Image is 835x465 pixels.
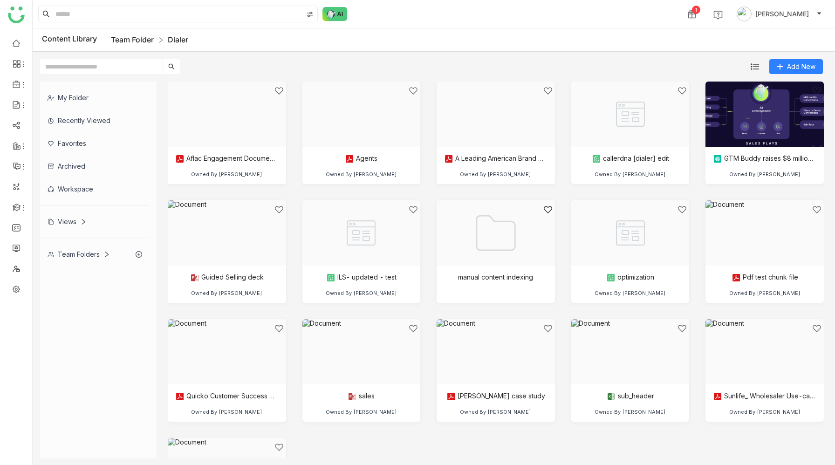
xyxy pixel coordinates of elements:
[732,273,798,282] div: Pdf test chunk file
[460,409,531,415] div: Owned By [PERSON_NAME]
[302,319,421,384] img: Document
[729,171,801,178] div: Owned By [PERSON_NAME]
[446,392,456,401] img: pdf.svg
[191,171,262,178] div: Owned By [PERSON_NAME]
[729,409,801,415] div: Owned By [PERSON_NAME]
[40,178,150,200] div: Workspace
[437,319,555,384] img: Document
[472,210,519,256] img: Folder
[713,392,722,401] img: pdf.svg
[345,154,377,164] div: Agents
[348,392,375,401] div: sales
[40,155,150,178] div: Archived
[8,7,25,23] img: logo
[40,132,150,155] div: Favorites
[444,154,548,164] div: A Leading American Brand of Oral Hygiene Products | test | nlp
[348,392,357,401] img: pptx.svg
[175,392,185,401] img: pdf.svg
[326,171,397,178] div: Owned By [PERSON_NAME]
[713,392,816,401] div: Sunlife_ Wholesaler Use-case _ [GEOGRAPHIC_DATA]
[191,290,262,296] div: Owned By [PERSON_NAME]
[322,7,348,21] img: ask-buddy-normal.svg
[713,154,816,164] div: GTM Buddy raises $8 million to fix “leaky” B2B sales funnels
[735,7,824,21] button: [PERSON_NAME]
[751,62,759,71] img: list.svg
[326,273,397,282] div: ILS- updated - test
[168,35,188,44] a: Dialer
[326,273,335,282] img: paper.svg
[595,171,666,178] div: Owned By [PERSON_NAME]
[168,82,286,147] img: Document
[168,319,286,384] img: Document
[729,290,801,296] div: Owned By [PERSON_NAME]
[437,82,555,147] img: Document
[713,154,722,164] img: article.svg
[787,62,815,72] span: Add New
[175,154,185,164] img: pdf.svg
[713,10,723,20] img: help.svg
[345,154,354,164] img: pdf.svg
[705,319,824,384] img: Document
[190,273,199,282] img: pptx.svg
[737,7,752,21] img: avatar
[175,154,279,164] div: Aflac Engagement Documents_ New
[769,59,823,74] button: Add New
[48,250,110,258] div: Team Folders
[571,200,690,266] img: Paper
[302,82,421,147] img: Document
[190,273,264,282] div: Guided Selling deck
[607,392,616,401] img: xlsx.svg
[168,200,286,266] img: Document
[40,86,150,109] div: My Folder
[460,171,531,178] div: Owned By [PERSON_NAME]
[607,392,654,401] div: sub_header
[592,154,669,164] div: callerdna [dialer] edit
[444,154,453,164] img: pdf.svg
[446,392,545,401] div: [PERSON_NAME] case study
[595,409,666,415] div: Owned By [PERSON_NAME]
[111,35,154,44] a: Team Folder
[705,200,824,266] img: Document
[571,82,690,147] img: Paper
[191,409,262,415] div: Owned By [PERSON_NAME]
[571,319,690,384] img: Document
[595,290,666,296] div: Owned By [PERSON_NAME]
[302,200,421,266] img: Paper
[458,273,533,281] div: manual content indexing
[606,273,654,282] div: optimization
[48,218,87,226] div: Views
[592,154,601,164] img: paper.svg
[175,392,279,401] div: Quicko Customer Success Story
[42,34,188,46] div: Content Library
[326,409,397,415] div: Owned By [PERSON_NAME]
[692,6,700,14] div: 1
[755,9,809,19] span: [PERSON_NAME]
[732,273,741,282] img: pdf.svg
[326,290,397,296] div: Owned By [PERSON_NAME]
[306,11,314,18] img: search-type.svg
[606,273,616,282] img: paper.svg
[40,109,150,132] div: Recently Viewed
